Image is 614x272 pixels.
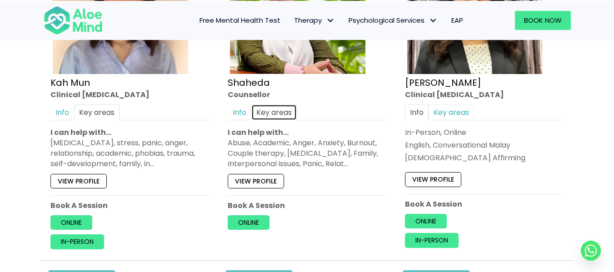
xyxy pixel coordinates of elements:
a: Key areas [251,104,297,120]
nav: Menu [115,11,470,30]
a: Free Mental Health Test [193,11,287,30]
p: I can help with… [228,127,387,138]
p: Book A Session [50,200,210,211]
span: Free Mental Health Test [200,15,280,25]
span: Therapy [294,15,335,25]
div: In-Person, Online [405,127,564,138]
a: View profile [50,173,107,188]
a: View profile [228,173,284,188]
a: Book Now [515,11,571,30]
p: I can help with… [50,127,210,138]
p: Book A Session [228,200,387,211]
a: Info [50,104,74,120]
a: Key areas [74,104,120,120]
a: In-person [50,234,104,249]
div: Clinical [MEDICAL_DATA] [50,89,210,99]
span: Psychological Services [349,15,438,25]
a: Online [228,215,270,230]
a: EAP [444,11,470,30]
a: Info [228,104,251,120]
span: Psychological Services: submenu [427,14,440,27]
a: TherapyTherapy: submenu [287,11,342,30]
div: Counsellor [228,89,387,99]
span: EAP [451,15,463,25]
p: Book A Session [405,198,564,209]
p: English, Conversational Malay [405,140,564,150]
a: View profile [405,172,461,187]
a: Online [50,215,92,230]
div: Abuse, Academic, Anger, Anxiety, Burnout, Couple therapy, [MEDICAL_DATA], Family, Interpersonal i... [228,138,387,169]
a: [PERSON_NAME] [405,76,481,89]
div: [DEMOGRAPHIC_DATA] Affirming [405,153,564,163]
span: Book Now [524,15,562,25]
div: Clinical [MEDICAL_DATA] [405,89,564,99]
a: Info [405,104,429,120]
a: Psychological ServicesPsychological Services: submenu [342,11,444,30]
img: Aloe mind Logo [44,5,103,35]
a: Kah Mun [50,76,90,89]
a: In-person [405,233,459,247]
div: [MEDICAL_DATA], stress, panic, anger, relationship, academic, phobias, trauma, self-development, ... [50,138,210,169]
a: Key areas [429,104,474,120]
a: Online [405,214,447,228]
span: Therapy: submenu [324,14,337,27]
a: Whatsapp [581,241,601,261]
a: Shaheda [228,76,270,89]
